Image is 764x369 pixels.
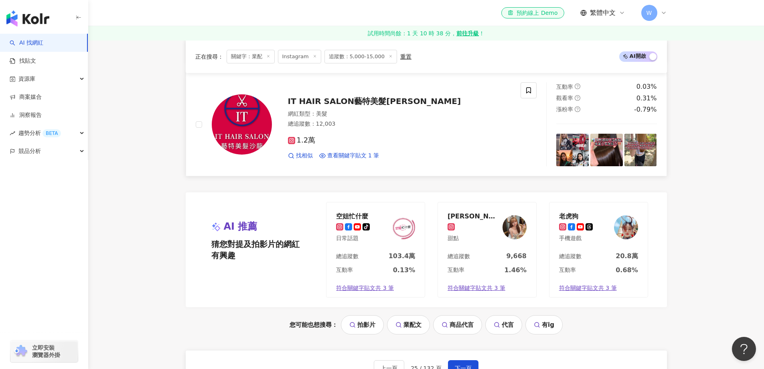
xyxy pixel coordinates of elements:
[575,95,580,101] span: question-circle
[224,220,257,234] span: AI 推薦
[508,9,557,17] div: 預約線上 Demo
[456,29,479,37] strong: 前往升級
[575,106,580,112] span: question-circle
[559,234,593,243] div: 手機遊戲
[559,212,593,220] div: 老虎狗
[324,50,397,63] span: 追蹤數：5,000-15,000
[503,215,527,239] img: KOL Avatar
[211,239,304,261] span: 猜您對提及拍影片的網紅有興趣
[288,136,316,145] span: 1.2萬
[10,93,42,101] a: 商案媒合
[10,111,42,119] a: 洞察報告
[391,215,415,239] img: KOL Avatar
[278,50,321,63] span: Instagram
[13,345,28,358] img: chrome extension
[319,152,379,160] a: 查看關鍵字貼文 1 筆
[732,337,756,361] iframe: Help Scout Beacon - Open
[336,234,370,243] div: 日常話題
[387,315,430,334] a: 業配文
[624,134,657,166] img: post-image
[614,215,638,239] img: KOL Avatar
[549,279,648,297] a: 符合關鍵字貼文共 3 筆
[296,152,313,160] span: 找相似
[186,315,667,334] div: 您可能也想搜尋：
[327,152,379,160] span: 查看關鍵字貼文 1 筆
[556,134,589,166] img: post-image
[559,284,617,292] span: 符合關鍵字貼文共 3 筆
[18,142,41,160] span: 競品分析
[556,95,573,101] span: 觀看率
[448,212,500,220] div: 𝑪𝒉𝒆𝒏臻心心🩷
[32,344,60,359] span: 立即安裝 瀏覽器外掛
[525,315,563,334] a: 有ig
[288,96,461,106] span: IT HAIR SALON藝特美髮[PERSON_NAME]
[288,152,313,160] a: 找相似
[504,266,527,275] div: 1.46%
[212,94,272,155] img: KOL Avatar
[326,202,425,298] a: 空姐忙什麼日常話題KOL Avatar總追蹤數103.4萬互動率0.13%符合關鍵字貼文共 3 筆
[636,82,657,91] div: 0.03%
[341,315,384,334] a: 拍影片
[559,266,576,274] div: 互動率
[400,53,411,60] div: 重置
[288,120,511,128] div: 總追蹤數 ： 12,003
[590,134,623,166] img: post-image
[288,110,511,118] div: 網紅類型 ：
[590,8,616,17] span: 繁體中文
[227,50,275,63] span: 關鍵字：業配
[575,84,580,89] span: question-circle
[18,70,35,88] span: 資源庫
[316,110,327,117] span: 美髮
[556,84,573,90] span: 互動率
[438,202,537,298] a: [PERSON_NAME]臻心心🩷甜點KOL Avatar總追蹤數9,668互動率1.46%符合關鍵字貼文共 3 筆
[43,129,61,137] div: BETA
[10,57,36,65] a: 找貼文
[336,212,370,220] div: 空姐忙什麼
[195,53,223,60] span: 正在搜尋 ：
[646,8,652,17] span: W
[433,315,482,334] a: 商品代言
[559,253,582,261] div: 總追蹤數
[6,10,49,27] img: logo
[336,253,359,261] div: 總追蹤數
[634,105,657,114] div: -0.79%
[448,284,505,292] span: 符合關鍵字貼文共 3 筆
[336,284,394,292] span: 符合關鍵字貼文共 3 筆
[448,234,500,243] div: 甜點
[10,340,78,362] a: chrome extension立即安裝 瀏覽器外掛
[485,315,522,334] a: 代言
[393,266,415,275] div: 0.13%
[186,72,667,176] a: KOL AvatarIT HAIR SALON藝特美髮[PERSON_NAME]網紅類型：美髮總追蹤數：12,0031.2萬找相似查看關鍵字貼文 1 筆互動率question-circle0.0...
[616,266,638,275] div: 0.68%
[616,252,638,261] div: 20.8萬
[636,94,657,103] div: 0.31%
[549,202,648,298] a: 老虎狗手機遊戲KOL Avatar總追蹤數20.8萬互動率0.68%符合關鍵字貼文共 3 筆
[438,279,536,297] a: 符合關鍵字貼文共 3 筆
[336,266,353,274] div: 互動率
[448,266,464,274] div: 互動率
[389,252,415,261] div: 103.4萬
[88,26,764,41] a: 試用時間尚餘：1 天 10 時 38 分，前往升級！
[18,124,61,142] span: 趨勢分析
[556,106,573,112] span: 漲粉率
[10,39,43,47] a: searchAI 找網紅
[501,7,564,18] a: 預約線上 Demo
[448,253,470,261] div: 總追蹤數
[10,130,15,136] span: rise
[506,252,527,261] div: 9,668
[326,279,425,297] a: 符合關鍵字貼文共 3 筆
